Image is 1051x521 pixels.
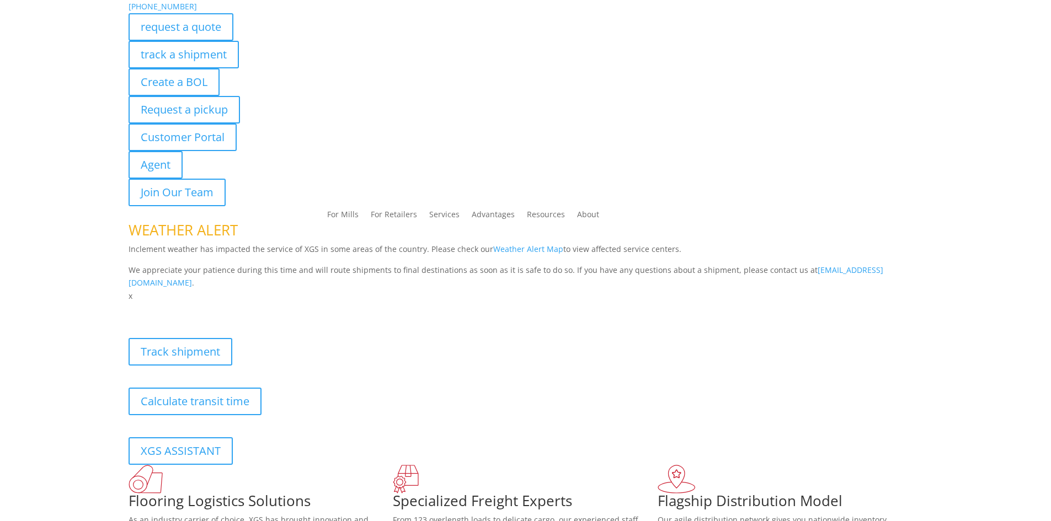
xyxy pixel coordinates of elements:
a: For Mills [327,211,359,223]
a: XGS ASSISTANT [129,437,233,465]
b: Visibility, transparency, and control for your entire supply chain. [129,304,375,315]
a: [PHONE_NUMBER] [129,1,197,12]
p: Inclement weather has impacted the service of XGS in some areas of the country. Please check our ... [129,243,923,264]
a: Advantages [472,211,515,223]
a: track a shipment [129,41,239,68]
a: About [577,211,599,223]
img: xgs-icon-total-supply-chain-intelligence-red [129,465,163,493]
p: x [129,289,923,303]
img: xgs-icon-flagship-distribution-model-red [658,465,696,493]
img: xgs-icon-focused-on-flooring-red [393,465,419,493]
a: Agent [129,151,183,179]
h1: Specialized Freight Experts [393,493,658,513]
a: Resources [527,211,565,223]
a: Track shipment [129,338,232,366]
a: Customer Portal [129,123,237,151]
a: Weather Alert Map [493,244,563,254]
a: request a quote [129,13,233,41]
a: Calculate transit time [129,388,262,415]
a: Request a pickup [129,96,240,123]
a: Create a BOL [129,68,220,96]
h1: Flooring Logistics Solutions [129,493,393,513]
span: WEATHER ALERT [129,220,238,240]
p: We appreciate your patience during this time and will route shipments to final destinations as so... [129,264,923,290]
a: For Retailers [371,211,417,223]
h1: Flagship Distribution Model [658,493,922,513]
a: Join Our Team [129,179,226,206]
a: Services [429,211,460,223]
